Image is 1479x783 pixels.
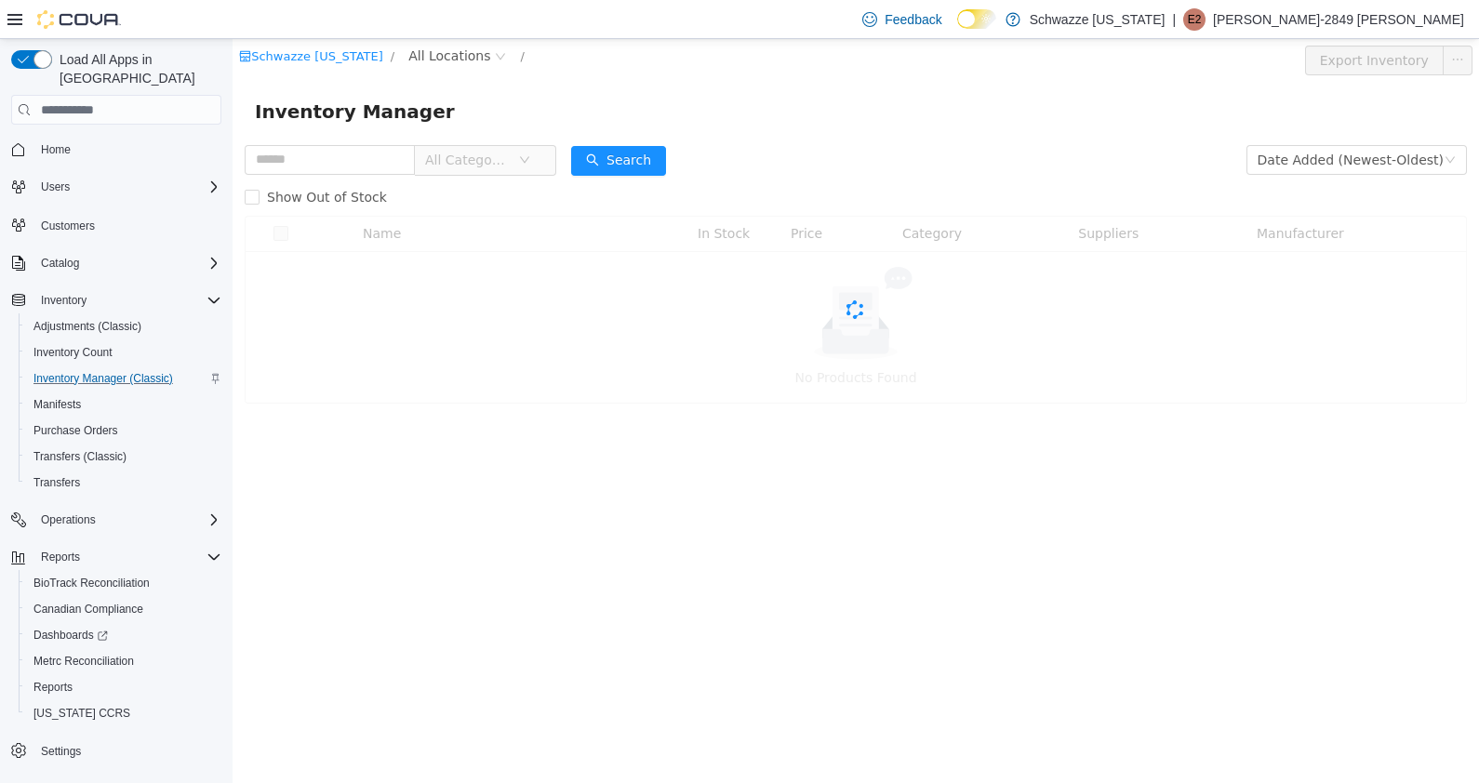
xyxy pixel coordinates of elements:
[19,339,229,365] button: Inventory Count
[33,139,78,161] a: Home
[1188,8,1202,31] span: E2
[33,475,80,490] span: Transfers
[33,397,81,412] span: Manifests
[19,418,229,444] button: Purchase Orders
[26,419,221,442] span: Purchase Orders
[4,211,229,238] button: Customers
[26,341,120,364] a: Inventory Count
[26,676,80,698] a: Reports
[19,470,229,496] button: Transfers
[33,576,150,591] span: BioTrack Reconciliation
[33,654,134,669] span: Metrc Reconciliation
[19,596,229,622] button: Canadian Compliance
[19,622,229,648] a: Dashboards
[19,444,229,470] button: Transfers (Classic)
[26,702,221,724] span: Washington CCRS
[33,739,221,763] span: Settings
[26,572,221,594] span: BioTrack Reconciliation
[26,471,221,494] span: Transfers
[33,509,221,531] span: Operations
[288,10,292,24] span: /
[339,107,433,137] button: icon: searchSearch
[26,393,221,416] span: Manifests
[4,737,229,764] button: Settings
[19,674,229,700] button: Reports
[33,215,102,237] a: Customers
[19,365,229,391] button: Inventory Manager (Classic)
[4,544,229,570] button: Reports
[26,598,151,620] a: Canadian Compliance
[26,650,141,672] a: Metrc Reconciliation
[41,142,71,157] span: Home
[33,628,108,643] span: Dashboards
[26,367,221,390] span: Inventory Manager (Classic)
[855,1,949,38] a: Feedback
[19,313,229,339] button: Adjustments (Classic)
[33,345,113,360] span: Inventory Count
[7,11,19,23] i: icon: shop
[19,648,229,674] button: Metrc Reconciliation
[4,507,229,533] button: Operations
[41,219,95,233] span: Customers
[19,570,229,596] button: BioTrack Reconciliation
[26,315,149,338] a: Adjustments (Classic)
[33,252,87,274] button: Catalog
[26,471,87,494] a: Transfers
[1073,7,1211,36] button: Export Inventory
[26,650,221,672] span: Metrc Reconciliation
[193,112,277,130] span: All Categories
[26,572,157,594] a: BioTrack Reconciliation
[957,9,996,29] input: Dark Mode
[176,7,258,27] span: All Locations
[33,176,221,198] span: Users
[1210,7,1240,36] button: icon: ellipsis
[885,10,941,29] span: Feedback
[7,10,151,24] a: icon: shopSchwazze [US_STATE]
[1212,115,1223,128] i: icon: down
[33,371,173,386] span: Inventory Manager (Classic)
[41,512,96,527] span: Operations
[33,176,77,198] button: Users
[41,550,80,564] span: Reports
[33,546,87,568] button: Reports
[26,676,221,698] span: Reports
[52,50,221,87] span: Load All Apps in [GEOGRAPHIC_DATA]
[158,10,162,24] span: /
[4,250,229,276] button: Catalog
[26,367,180,390] a: Inventory Manager (Classic)
[33,680,73,695] span: Reports
[286,115,298,128] i: icon: down
[1025,107,1211,135] div: Date Added (Newest-Oldest)
[33,289,221,312] span: Inventory
[33,213,221,236] span: Customers
[33,706,130,721] span: [US_STATE] CCRS
[26,445,134,468] a: Transfers (Classic)
[33,319,141,334] span: Adjustments (Classic)
[41,256,79,271] span: Catalog
[37,10,121,29] img: Cova
[33,138,221,161] span: Home
[26,624,115,646] a: Dashboards
[41,744,81,759] span: Settings
[1183,8,1206,31] div: Erik-2849 Southard
[33,252,221,274] span: Catalog
[957,29,958,30] span: Dark Mode
[27,151,162,166] span: Show Out of Stock
[26,624,221,646] span: Dashboards
[4,136,229,163] button: Home
[26,445,221,468] span: Transfers (Classic)
[1030,8,1166,31] p: Schwazze [US_STATE]
[22,58,233,87] span: Inventory Manager
[33,289,94,312] button: Inventory
[33,740,88,763] a: Settings
[26,315,221,338] span: Adjustments (Classic)
[41,179,70,194] span: Users
[26,702,138,724] a: [US_STATE] CCRS
[4,174,229,200] button: Users
[4,287,229,313] button: Inventory
[33,602,143,617] span: Canadian Compliance
[26,419,126,442] a: Purchase Orders
[26,393,88,416] a: Manifests
[26,598,221,620] span: Canadian Compliance
[33,423,118,438] span: Purchase Orders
